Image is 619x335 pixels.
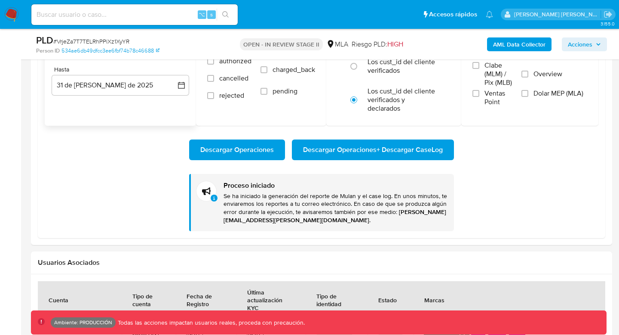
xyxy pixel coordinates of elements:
b: AML Data Collector [493,37,545,51]
b: Person ID [36,47,60,55]
span: HIGH [387,39,403,49]
a: Notificaciones [486,11,493,18]
a: Salir [604,10,613,19]
b: PLD [36,33,53,47]
p: OPEN - IN REVIEW STAGE II [240,38,323,50]
a: 534ae6db49dfcc3ee6fbf74b78c46688 [61,47,159,55]
span: s [210,10,213,19]
button: AML Data Collector [487,37,552,51]
span: Accesos rápidos [429,10,477,19]
div: MLA [326,40,348,49]
p: Ambiente: PRODUCCIÓN [54,321,112,324]
span: # VrjeZa7T7TELRhPPiXz1XyYR [53,37,129,46]
button: Acciones [562,37,607,51]
span: Acciones [568,37,592,51]
h2: Usuarios Asociados [38,258,605,267]
p: Todas las acciones impactan usuarios reales, proceda con precaución. [116,319,305,327]
span: ⌥ [199,10,205,19]
p: stella.andriano@mercadolibre.com [514,10,601,19]
span: Riesgo PLD: [352,40,403,49]
input: Buscar usuario o caso... [31,9,238,20]
span: 3.155.0 [601,20,615,27]
button: search-icon [217,9,234,21]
